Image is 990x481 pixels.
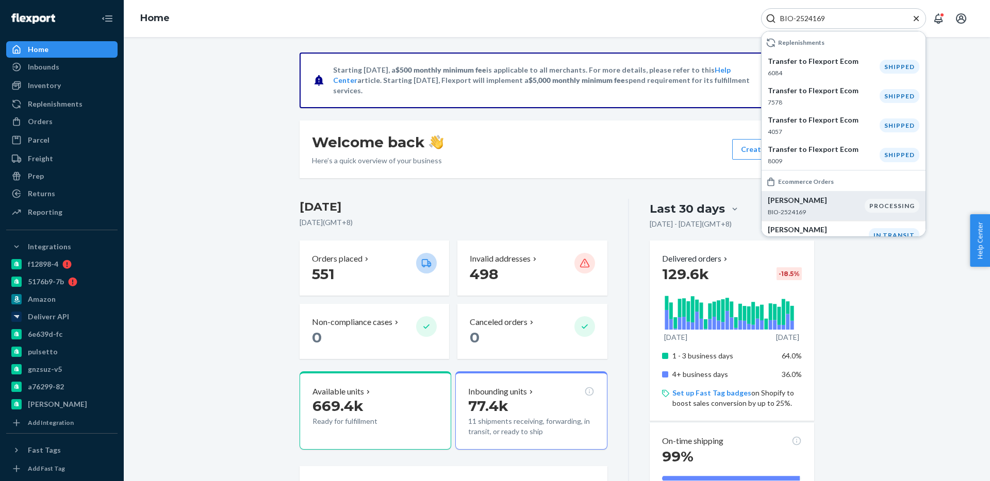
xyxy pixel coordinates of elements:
[6,132,118,148] a: Parcel
[6,396,118,413] a: [PERSON_NAME]
[6,308,118,325] a: Deliverr API
[6,343,118,360] a: pulsetto
[869,228,919,242] div: IN TRANSIT
[97,8,118,29] button: Close Navigation
[6,442,118,458] button: Fast Tags
[768,157,880,165] p: 8009
[429,135,443,149] img: hand-wave emoji
[776,13,903,24] input: Search Input
[470,253,531,265] p: Invalid addresses
[28,418,74,427] div: Add Integration
[6,238,118,255] button: Integrations
[6,462,118,475] a: Add Fast Tag
[28,464,65,473] div: Add Fast Tag
[970,214,990,267] button: Help Center
[768,68,880,77] p: 6084
[312,329,322,346] span: 0
[662,435,723,447] p: On-time shipping
[28,312,69,322] div: Deliverr API
[768,56,880,66] p: Transfer to Flexport Ecom
[6,291,118,307] a: Amazon
[662,448,694,465] span: 99%
[6,113,118,130] a: Orders
[312,253,362,265] p: Orders placed
[312,316,392,328] p: Non-compliance cases
[6,326,118,342] a: 6e639d-fc
[6,150,118,167] a: Freight
[140,12,170,24] a: Home
[28,153,53,164] div: Freight
[333,65,779,96] p: Starting [DATE], a is applicable to all merchants. For more details, please refer to this article...
[470,329,480,346] span: 0
[672,351,774,361] p: 1 - 3 business days
[28,171,44,181] div: Prep
[6,59,118,75] a: Inbounds
[455,371,607,450] button: Inbounding units77.4k11 shipments receiving, forwarding, in transit, or ready to ship
[782,351,802,360] span: 64.0%
[880,60,919,74] div: Shipped
[6,185,118,202] a: Returns
[28,399,87,409] div: [PERSON_NAME]
[132,4,178,33] ol: breadcrumbs
[928,8,949,29] button: Open notifications
[6,168,118,184] a: Prep
[468,386,527,398] p: Inbounding units
[662,265,709,283] span: 129.6k
[732,139,802,160] button: Create new
[28,80,61,91] div: Inventory
[300,304,449,359] button: Non-compliance cases 0
[6,379,118,395] a: a76299-82
[28,382,64,392] div: a76299-82
[28,116,53,127] div: Orders
[768,115,880,125] p: Transfer to Flexport Ecom
[768,98,880,107] p: 7578
[880,89,919,103] div: Shipped
[28,188,55,199] div: Returns
[312,416,408,426] p: Ready for fulfillment
[312,265,335,283] span: 551
[672,388,802,408] p: on Shopify to boost sales conversion by up to 25%.
[28,277,64,287] div: 5176b9-7b
[28,364,62,374] div: gnzsuz-v5
[312,156,443,166] p: Here’s a quick overview of your business
[768,85,880,96] p: Transfer to Flexport Ecom
[768,195,865,205] p: [PERSON_NAME]
[28,62,59,72] div: Inbounds
[28,259,58,269] div: f12898-4
[312,133,443,151] h1: Welcome back
[865,199,919,213] div: PROCESSING
[28,242,71,252] div: Integrations
[28,135,49,145] div: Parcel
[470,265,498,283] span: 498
[28,44,48,55] div: Home
[11,13,55,24] img: Flexport logo
[6,77,118,94] a: Inventory
[468,397,508,415] span: 77.4k
[300,217,607,228] p: [DATE] ( GMT+8 )
[28,294,56,304] div: Amazon
[300,240,449,296] button: Orders placed 551
[782,370,802,379] span: 36.0%
[662,253,730,265] button: Delivered orders
[766,13,776,24] svg: Search Icon
[664,332,687,342] p: [DATE]
[6,96,118,112] a: Replenishments
[6,204,118,220] a: Reporting
[6,273,118,290] a: 5176b9-7b
[768,144,880,154] p: Transfer to Flexport Ecom
[457,240,607,296] button: Invalid addresses 498
[951,8,971,29] button: Open account menu
[672,369,774,380] p: 4+ business days
[6,256,118,272] a: f12898-4
[312,397,364,415] span: 669.4k
[672,388,751,397] a: Set up Fast Tag badges
[300,371,451,450] button: Available units669.4kReady for fulfillment
[768,225,869,235] p: [PERSON_NAME]
[880,148,919,162] div: Shipped
[470,316,527,328] p: Canceled orders
[28,347,58,357] div: pulsetto
[768,208,865,216] p: BIO-2524169
[28,207,62,217] div: Reporting
[6,41,118,58] a: Home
